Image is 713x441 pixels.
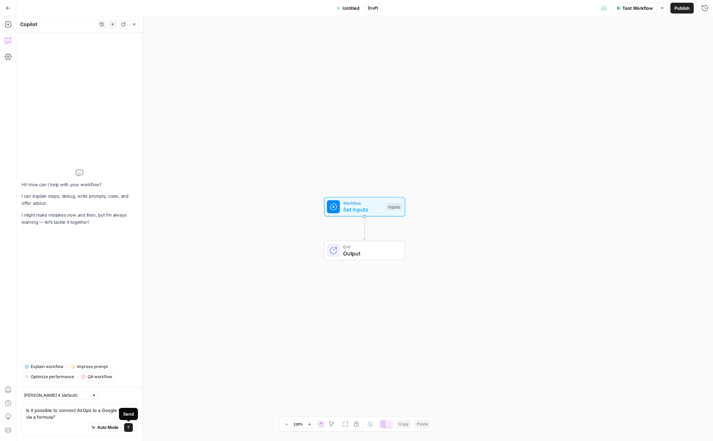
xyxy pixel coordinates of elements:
div: Keywords by Traffic [75,40,114,44]
p: I might make mistakes now and then, but I’m always learning — let’s tackle it together! [22,212,137,226]
button: Untitled [332,3,363,14]
img: website_grey.svg [11,18,16,23]
span: Explain workflow [31,364,64,370]
button: Auto Mode [88,423,121,432]
div: Copilot [20,21,95,28]
button: Optimize performance [22,372,77,381]
input: Claude Sonnet 4 (default) [24,392,89,399]
button: Publish [670,3,694,14]
button: Copy [396,420,411,428]
button: Test Workflow [612,3,657,14]
span: Paste [417,421,428,427]
span: Copy [399,421,409,427]
span: End [343,244,398,250]
textarea: Is it possible to connect AirOps to a Google Sheet via a formula? [26,407,133,420]
div: Domain: [DOMAIN_NAME] [18,18,74,23]
span: QA workflow [88,374,112,380]
button: Explain workflow [22,362,67,371]
span: Set Inputs [343,205,383,214]
span: Output [343,249,398,258]
span: Draft [368,5,378,11]
span: Workflow [343,200,383,206]
button: QA workflow [78,372,115,381]
span: Optimize performance [31,374,74,380]
span: Untitled [342,5,359,11]
div: Inputs [386,203,401,211]
div: EndOutput [302,241,428,261]
img: logo_orange.svg [11,11,16,16]
p: I can explain steps, debug, write prompts, code, and offer advice. [22,193,137,207]
span: Auto Mode [97,424,118,431]
span: Test Workflow [622,5,653,11]
div: Domain Overview [26,40,61,44]
img: tab_keywords_by_traffic_grey.svg [67,39,73,45]
span: 120% [293,421,303,427]
span: Publish [674,5,690,11]
img: tab_domain_overview_orange.svg [18,39,24,45]
button: Paste [414,420,431,428]
div: WorkflowSet InputsInputs [302,197,428,217]
g: Edge from start to end [363,217,366,240]
button: Improve prompt [68,362,111,371]
p: Hi! How can I help with your workflow? [22,181,137,188]
span: Improve prompt [77,364,108,370]
div: Send [123,411,134,417]
div: v 4.0.25 [19,11,33,16]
